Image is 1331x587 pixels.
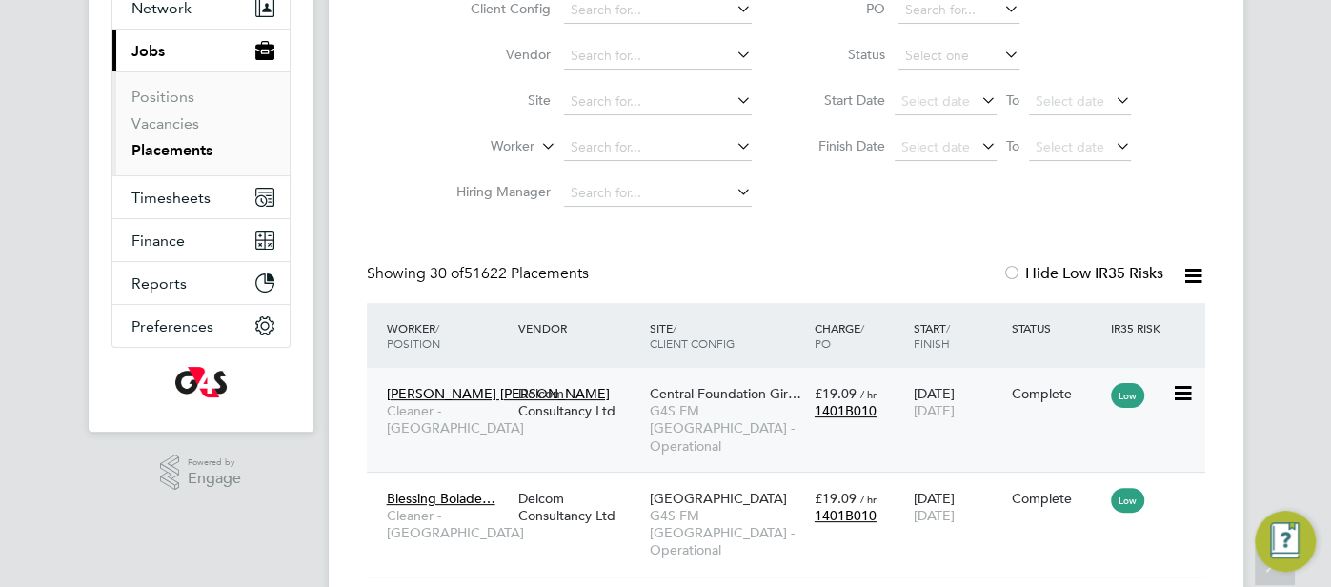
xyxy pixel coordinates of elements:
div: Complete [1012,385,1101,402]
span: / Client Config [650,320,735,351]
span: Select date [1036,138,1104,155]
span: 30 of [430,264,464,283]
span: Timesheets [131,189,211,207]
span: Blessing Bolade… [387,490,495,507]
button: Finance [112,219,290,261]
input: Search for... [564,89,752,115]
input: Search for... [564,134,752,161]
button: Engage Resource Center [1255,511,1316,572]
div: Worker [382,311,514,360]
div: [DATE] [908,480,1007,534]
button: Preferences [112,305,290,347]
div: Delcom Consultancy Ltd [514,375,645,429]
span: Select date [1036,92,1104,110]
label: Finish Date [799,137,885,154]
span: Cleaner - [GEOGRAPHIC_DATA] [387,507,509,541]
div: Charge [810,311,909,360]
span: / hr [860,492,877,506]
div: Vendor [514,311,645,345]
button: Jobs [112,30,290,71]
span: Preferences [131,317,213,335]
span: / hr [860,387,877,401]
span: Low [1111,488,1144,513]
div: Showing [367,264,593,284]
span: [GEOGRAPHIC_DATA] [650,490,787,507]
span: G4S FM [GEOGRAPHIC_DATA] - Operational [650,507,805,559]
label: Worker [425,137,534,156]
div: Start [908,311,1007,360]
div: Status [1007,311,1106,345]
button: Timesheets [112,176,290,218]
span: Engage [188,471,241,487]
a: Go to home page [111,367,291,397]
span: Powered by [188,455,241,471]
a: Blessing Bolade…Cleaner - [GEOGRAPHIC_DATA]Delcom Consultancy Ltd[GEOGRAPHIC_DATA]G4S FM [GEOGRAP... [382,479,1205,496]
span: £19.09 [815,385,857,402]
label: Status [799,46,885,63]
div: IR35 Risk [1106,311,1172,345]
label: Hiring Manager [441,183,551,200]
a: Placements [131,141,212,159]
span: To [1000,88,1025,112]
label: Hide Low IR35 Risks [1002,264,1163,283]
img: g4s-logo-retina.png [175,367,227,397]
span: Select date [901,92,970,110]
button: Reports [112,262,290,304]
span: Reports [131,274,187,293]
span: [PERSON_NAME] [PERSON_NAME] [387,385,610,402]
input: Search for... [564,43,752,70]
input: Search for... [564,180,752,207]
div: Jobs [112,71,290,175]
a: Positions [131,88,194,106]
span: [DATE] [913,507,954,524]
div: Site [645,311,810,360]
a: Powered byEngage [160,455,241,491]
span: Central Foundation Gir… [650,385,801,402]
div: Delcom Consultancy Ltd [514,480,645,534]
span: / PO [815,320,864,351]
span: Cleaner - [GEOGRAPHIC_DATA] [387,402,509,436]
a: Vacancies [131,114,199,132]
span: Select date [901,138,970,155]
span: 1401B010 [815,507,877,524]
span: / Finish [913,320,949,351]
a: [PERSON_NAME] [PERSON_NAME]Cleaner - [GEOGRAPHIC_DATA]Delcom Consultancy LtdCentral Foundation Gi... [382,374,1205,391]
span: To [1000,133,1025,158]
span: / Position [387,320,440,351]
span: Finance [131,232,185,250]
span: Jobs [131,42,165,60]
div: Complete [1012,490,1101,507]
span: [DATE] [913,402,954,419]
input: Select one [898,43,1019,70]
label: Site [441,91,551,109]
span: Low [1111,383,1144,408]
label: Start Date [799,91,885,109]
span: 51622 Placements [430,264,589,283]
div: [DATE] [908,375,1007,429]
span: 1401B010 [815,402,877,419]
span: G4S FM [GEOGRAPHIC_DATA] - Operational [650,402,805,455]
label: Vendor [441,46,551,63]
span: £19.09 [815,490,857,507]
